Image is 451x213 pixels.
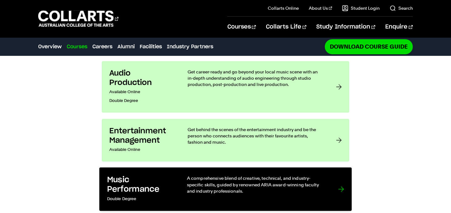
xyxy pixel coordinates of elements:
[390,5,413,11] a: Search
[107,194,174,203] p: Double Degree
[92,43,112,51] a: Careers
[117,43,135,51] a: Alumni
[188,69,324,88] p: Get career-ready and go beyond your local music scene with an in-depth understanding of audio eng...
[109,145,175,154] p: Available Online
[187,175,326,194] p: A comprehensive blend of creative, technical, and industry-specific skills, guided by renowned AR...
[67,43,87,51] a: Courses
[268,5,299,11] a: Collarts Online
[109,96,175,105] p: Double Degree
[316,17,375,37] a: Study Information
[227,17,256,37] a: Courses
[342,5,380,11] a: Student Login
[109,88,175,96] p: Available Online
[99,168,352,211] a: Music Performance Double Degree A comprehensive blend of creative, technical, and industry-specif...
[102,119,349,162] a: Entertainment Management Available Online Get behind the scenes of the entertainment industry and...
[188,126,324,145] p: Get behind the scenes of the entertainment industry and be the person who connects audiences with...
[167,43,213,51] a: Industry Partners
[266,17,306,37] a: Collarts Life
[140,43,162,51] a: Facilities
[385,17,412,37] a: Enquire
[102,61,349,113] a: Audio Production Available Online Double Degree Get career-ready and go beyond your local music s...
[38,43,62,51] a: Overview
[309,5,332,11] a: About Us
[107,175,174,194] h3: Music Performance
[109,69,175,88] h3: Audio Production
[38,10,118,28] div: Go to homepage
[325,39,413,54] a: Download Course Guide
[109,126,175,145] h3: Entertainment Management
